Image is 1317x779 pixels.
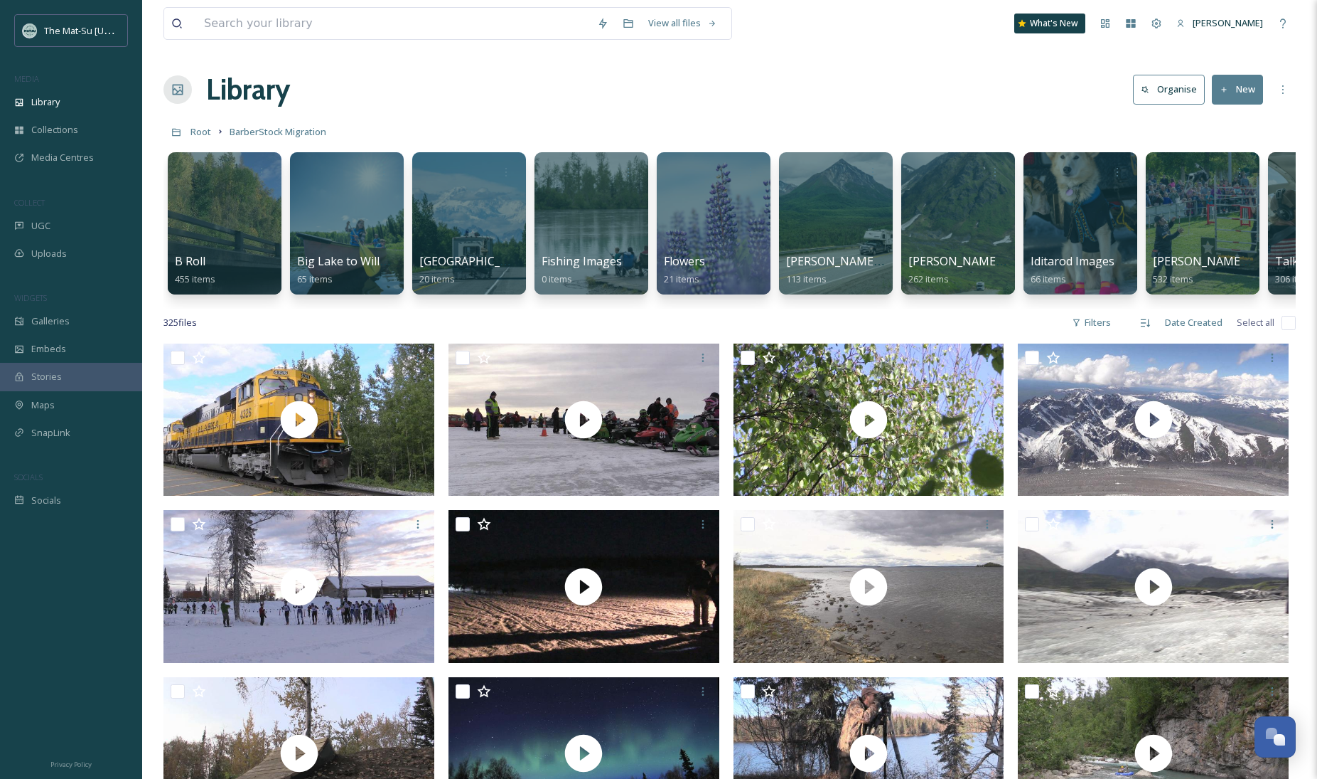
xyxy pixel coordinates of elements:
a: [PERSON_NAME] Pass Images262 items [908,255,1069,285]
img: thumbnail [1018,510,1289,662]
span: 66 items [1031,272,1066,285]
span: [PERSON_NAME] Images [1153,253,1286,269]
span: Maps [31,398,55,412]
span: Big Lake to Willow Images [297,253,437,269]
span: Flowers [664,253,705,269]
a: B Roll455 items [175,255,215,285]
span: SOCIALS [14,472,43,482]
input: Search your library [197,8,590,39]
span: 65 items [297,272,333,285]
a: Organise [1133,75,1212,104]
div: Date Created [1158,309,1230,336]
span: Embeds [31,342,66,356]
img: thumbnail [733,344,1004,496]
span: Iditarod Images [1031,253,1114,269]
a: What's New [1014,14,1085,33]
a: Library [206,68,290,111]
span: 21 items [664,272,699,285]
img: Social_thumbnail.png [23,23,37,38]
a: [GEOGRAPHIC_DATA]20 items [419,255,534,285]
img: thumbnail [1018,344,1289,496]
span: UGC [31,219,50,233]
a: [PERSON_NAME] Highway North Images113 items [786,255,1004,285]
span: Library [31,95,60,109]
span: Uploads [31,247,67,260]
span: [GEOGRAPHIC_DATA] [419,253,534,269]
img: thumbnail [448,510,719,662]
a: [PERSON_NAME] [1169,9,1270,37]
span: WIDGETS [14,292,47,303]
span: 306 items [1275,272,1316,285]
button: Organise [1133,75,1205,104]
button: Open Chat [1254,716,1296,758]
span: Socials [31,494,61,507]
span: Fishing Images [542,253,622,269]
span: [PERSON_NAME] Highway North Images [786,253,1004,269]
img: thumbnail [163,344,434,496]
a: View all files [641,9,724,37]
span: COLLECT [14,197,45,208]
span: 455 items [175,272,215,285]
img: thumbnail [733,510,1004,662]
span: 262 items [908,272,949,285]
span: SnapLink [31,426,70,440]
span: Collections [31,123,78,137]
span: 0 items [542,272,572,285]
span: [PERSON_NAME] Pass Images [908,253,1069,269]
a: Privacy Policy [50,755,92,772]
span: 20 items [419,272,455,285]
a: [PERSON_NAME] Images532 items [1153,255,1286,285]
img: thumbnail [448,344,719,496]
span: Root [190,125,211,138]
a: Big Lake to Willow Images65 items [297,255,437,285]
span: The Mat-Su [US_STATE] [44,23,143,37]
span: 532 items [1153,272,1193,285]
a: Root [190,123,211,140]
a: BarberStock Migration [230,123,326,140]
span: Select all [1237,316,1274,329]
span: B Roll [175,253,205,269]
a: Flowers21 items [664,255,705,285]
a: Fishing Images0 items [542,255,622,285]
span: [PERSON_NAME] [1193,16,1263,29]
span: Galleries [31,314,70,328]
div: Filters [1065,309,1118,336]
span: Privacy Policy [50,760,92,769]
a: Iditarod Images66 items [1031,255,1114,285]
span: 113 items [786,272,827,285]
button: New [1212,75,1263,104]
span: MEDIA [14,73,39,84]
img: thumbnail [163,510,434,662]
span: Stories [31,370,62,383]
span: 325 file s [163,316,197,329]
span: Media Centres [31,151,94,164]
span: BarberStock Migration [230,125,326,138]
